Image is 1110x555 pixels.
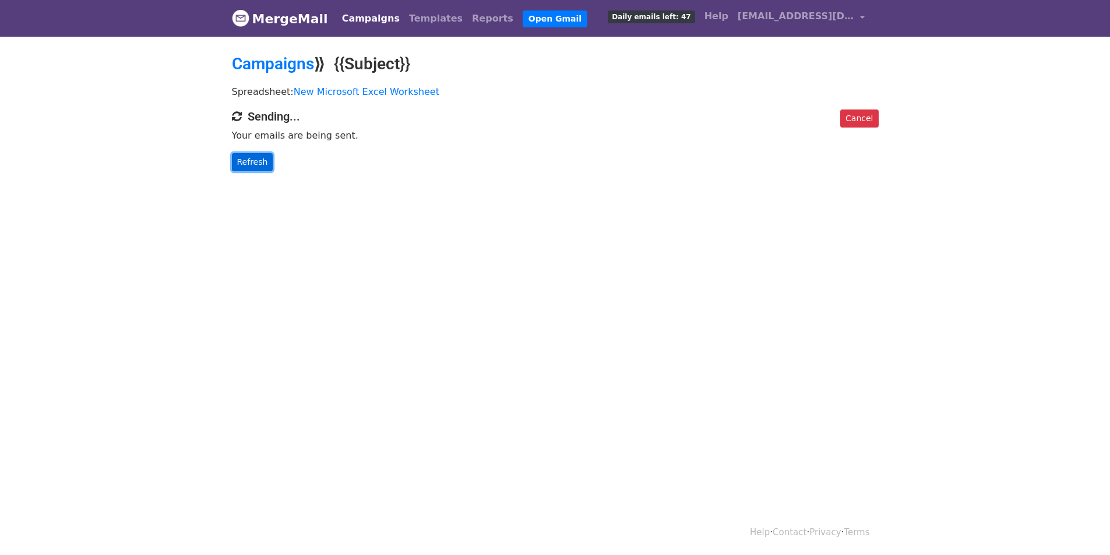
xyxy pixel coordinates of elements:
[809,527,841,538] a: Privacy
[232,9,249,27] img: MergeMail logo
[467,7,518,30] a: Reports
[738,9,854,23] span: [EMAIL_ADDRESS][DOMAIN_NAME]
[232,86,879,98] p: Spreadsheet:
[232,6,328,31] a: MergeMail
[294,86,439,97] a: New Microsoft Excel Worksheet
[700,5,733,28] a: Help
[232,129,879,142] p: Your emails are being sent.
[232,54,879,74] h2: ⟫ {{Subject}}
[232,153,273,171] a: Refresh
[608,10,695,23] span: Daily emails left: 47
[840,109,878,128] a: Cancel
[750,527,770,538] a: Help
[1052,499,1110,555] iframe: Chat Widget
[337,7,404,30] a: Campaigns
[844,527,869,538] a: Terms
[232,54,314,73] a: Campaigns
[404,7,467,30] a: Templates
[733,5,869,32] a: [EMAIL_ADDRESS][DOMAIN_NAME]
[232,109,879,123] h4: Sending...
[603,5,699,28] a: Daily emails left: 47
[523,10,587,27] a: Open Gmail
[773,527,806,538] a: Contact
